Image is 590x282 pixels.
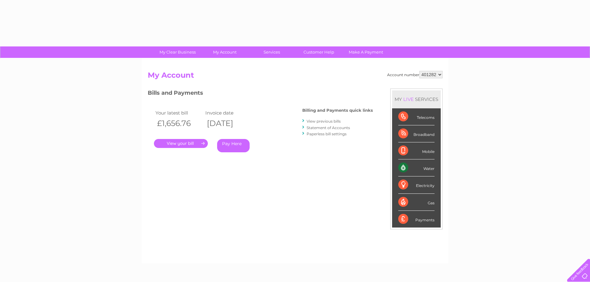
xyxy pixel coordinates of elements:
th: £1,656.76 [154,117,204,130]
div: Mobile [398,142,435,159]
h3: Bills and Payments [148,89,373,99]
a: Paperless bill settings [307,132,347,136]
a: My Account [199,46,250,58]
div: LIVE [402,96,415,102]
div: Gas [398,194,435,211]
div: Broadband [398,125,435,142]
h2: My Account [148,71,443,83]
a: . [154,139,208,148]
div: Electricity [398,176,435,193]
div: Account number [387,71,443,78]
a: View previous bills [307,119,341,124]
a: Services [246,46,297,58]
td: Your latest bill [154,109,204,117]
a: My Clear Business [152,46,203,58]
th: [DATE] [204,117,254,130]
div: Telecoms [398,108,435,125]
a: Make A Payment [340,46,391,58]
a: Customer Help [293,46,344,58]
div: Water [398,159,435,176]
h4: Billing and Payments quick links [302,108,373,113]
a: Statement of Accounts [307,125,350,130]
td: Invoice date [204,109,254,117]
div: MY SERVICES [392,90,441,108]
div: Payments [398,211,435,228]
a: Pay Here [217,139,250,152]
